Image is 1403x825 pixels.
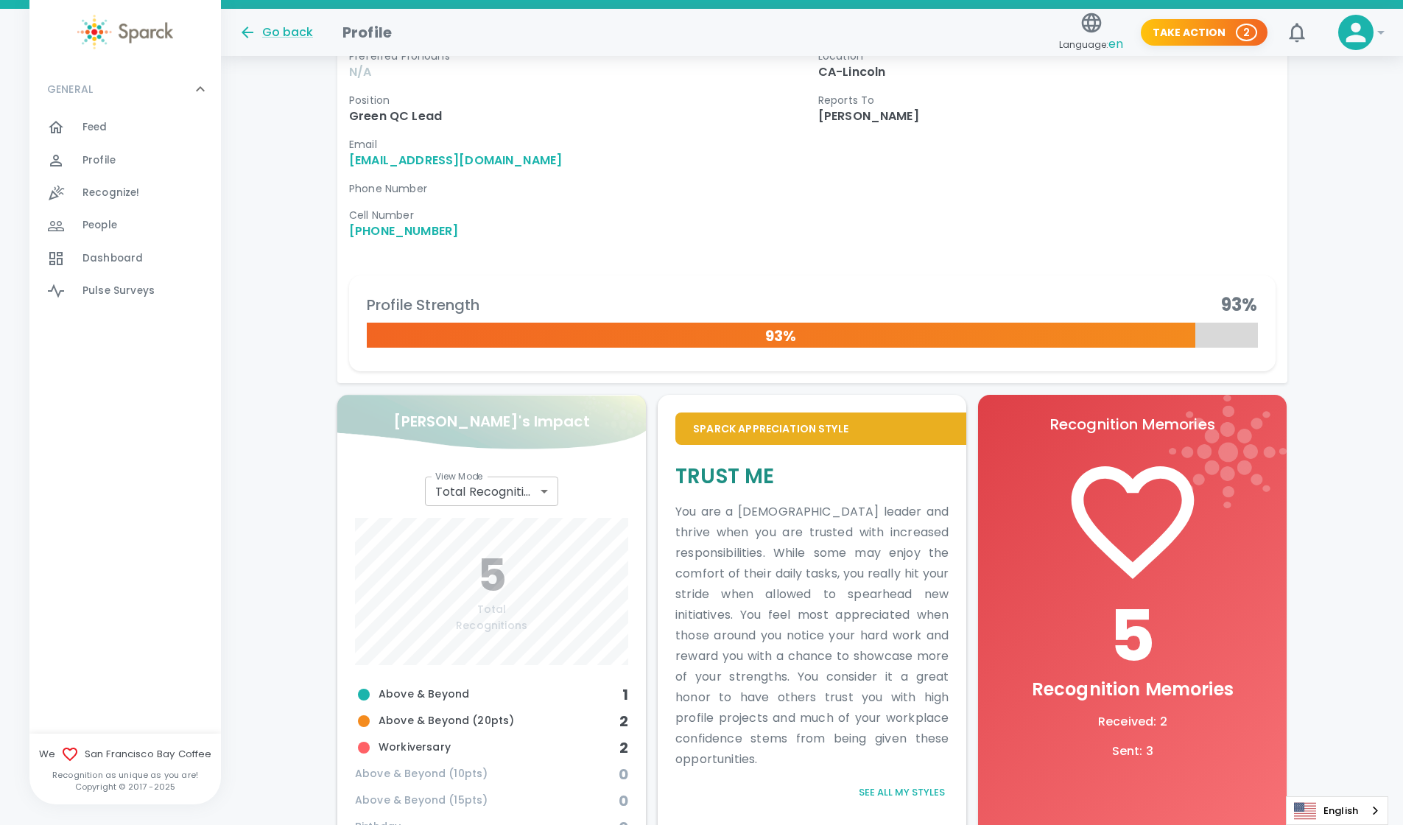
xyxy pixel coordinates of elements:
[349,108,806,125] p: Green QC Lead
[355,793,619,809] span: Above & Beyond (15pts)
[82,251,143,266] span: Dashboard
[342,21,392,44] h1: Profile
[82,218,117,233] span: People
[996,595,1269,678] h1: 5
[82,120,108,135] span: Feed
[693,421,949,436] p: Sparck Appreciation Style
[82,153,116,168] span: Profile
[349,222,458,239] a: [PHONE_NUMBER]
[77,15,173,49] img: Sparck logo
[996,412,1269,436] p: Recognition Memories
[367,324,1195,348] h6: 93%
[29,745,221,763] span: We San Francisco Bay Coffee
[619,789,628,812] h6: 0
[675,502,949,770] p: You are a [DEMOGRAPHIC_DATA] leader and thrive when you are trusted with increased responsibiliti...
[355,686,622,703] span: Above & Beyond
[29,275,221,307] a: Pulse Surveys
[349,137,806,152] p: Email
[996,742,1269,760] p: Sent : 3
[349,181,806,196] p: Phone Number
[619,709,628,733] h6: 2
[29,67,221,111] div: GENERAL
[425,477,559,506] div: Total Recognitions
[1286,796,1388,825] aside: Language selected: English
[29,242,221,275] a: Dashboard
[82,284,155,298] span: Pulse Surveys
[29,144,221,177] a: Profile
[1286,796,1388,825] div: Language
[1053,7,1129,59] button: Language:en
[29,177,221,209] a: Recognize!
[996,713,1269,731] p: Received : 2
[29,15,221,49] a: Sparck logo
[29,209,221,242] a: People
[855,782,949,805] button: See all my styles
[1032,677,1234,701] span: Recognition Memories
[622,683,628,706] h6: 1
[1243,25,1250,40] p: 2
[675,463,949,490] h5: Trust Me
[1108,35,1123,52] span: en
[355,766,619,782] span: Above & Beyond (10pts)
[619,736,628,759] h6: 2
[435,470,483,482] label: View Mode
[393,410,589,433] p: [PERSON_NAME]'s Impact
[349,63,806,81] p: N/A
[349,152,562,169] a: [EMAIL_ADDRESS][DOMAIN_NAME]
[355,739,619,756] span: Workiversary
[1287,797,1388,824] a: English
[1221,293,1257,317] h5: 93 %
[47,82,93,96] p: GENERAL
[82,186,140,200] span: Recognize!
[1059,35,1123,55] span: Language:
[29,111,221,313] div: GENERAL
[1169,395,1287,508] img: logo
[619,762,628,786] h6: 0
[367,293,479,317] h6: Profile Strength
[29,111,221,144] a: Feed
[239,24,313,41] button: Go back
[29,781,221,793] p: Copyright © 2017 - 2025
[818,93,1276,108] p: Reports To
[818,63,1276,81] p: CA-Lincoln
[355,712,619,730] span: Above & Beyond (20pts)
[29,769,221,781] p: Recognition as unique as you are!
[349,93,806,108] p: Position
[818,108,919,124] span: [PERSON_NAME]
[1141,19,1267,46] button: Take Action 2
[349,208,806,222] p: Cell Number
